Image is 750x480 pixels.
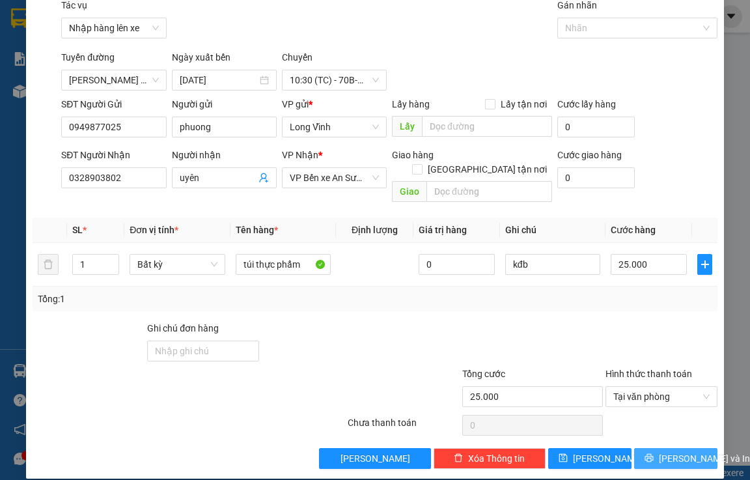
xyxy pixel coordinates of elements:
span: [PERSON_NAME] [573,451,643,466]
span: 09:40:47 [DATE] [29,94,79,102]
label: Ghi chú đơn hàng [147,323,219,333]
span: Xóa Thông tin [468,451,525,466]
input: 15/08/2025 [180,73,257,87]
span: Bến xe [GEOGRAPHIC_DATA] [103,21,175,37]
button: deleteXóa Thông tin [434,448,546,469]
div: Tổng: 1 [38,292,290,306]
button: save[PERSON_NAME] [548,448,632,469]
label: Cước giao hàng [557,150,622,160]
span: Định lượng [352,225,398,235]
span: VP Nhận [282,150,318,160]
div: Người gửi [172,97,277,111]
span: Giá trị hàng [419,225,467,235]
label: Hình thức thanh toán [605,369,692,379]
span: Lấy [392,116,422,137]
span: VPLV1508250001 [65,83,135,92]
button: plus [697,254,712,275]
span: Tên hàng [236,225,278,235]
div: SĐT Người Nhận [61,148,166,162]
span: [PERSON_NAME]: [4,84,135,92]
span: Giao hàng [392,150,434,160]
span: Đơn vị tính [130,225,178,235]
input: Cước giao hàng [557,167,635,188]
span: In ngày: [4,94,79,102]
div: Chuyến [282,50,387,70]
span: Cước hàng [611,225,656,235]
span: ----------------------------------------- [35,70,160,81]
span: Bất kỳ [137,255,217,274]
th: Ghi chú [500,218,606,243]
input: Cước lấy hàng [557,117,635,137]
button: [PERSON_NAME] [319,448,431,469]
div: SĐT Người Gửi [61,97,166,111]
span: [PERSON_NAME] và In [659,451,750,466]
span: [GEOGRAPHIC_DATA] tận nơi [423,162,552,176]
input: VD: Bàn, Ghế [236,254,331,275]
input: Ghi Chú [505,254,601,275]
div: Chưa thanh toán [346,416,461,438]
span: SL [72,225,83,235]
span: [PERSON_NAME] [340,451,410,466]
button: delete [38,254,59,275]
img: logo [5,8,62,65]
button: printer[PERSON_NAME] và In [634,448,717,469]
span: Lấy tận nơi [495,97,552,111]
div: Ngày xuất bến [172,50,277,70]
input: Dọc đường [422,116,552,137]
span: plus [698,259,711,270]
span: Nhập hàng lên xe [69,18,158,38]
span: Hotline: 19001152 [103,58,160,66]
span: 10:30 (TC) - 70B-020.87 [290,70,379,90]
input: Dọc đường [426,181,552,202]
span: Giao [392,181,426,202]
label: Cước lấy hàng [557,99,616,109]
span: Tổng cước [462,369,505,379]
span: printer [645,453,654,464]
span: save [559,453,568,464]
input: 0 [419,254,495,275]
input: Ghi chú đơn hàng [147,341,259,361]
span: Long Vĩnh [290,117,379,137]
span: user-add [258,173,269,183]
span: 01 Võ Văn Truyện, KP.1, Phường 2 [103,39,179,55]
div: Người nhận [172,148,277,162]
div: Tuyến đường [61,50,166,70]
span: Tại văn phòng [613,387,710,406]
strong: ĐỒNG PHƯỚC [103,7,178,18]
div: VP gửi [282,97,387,111]
span: VP Bến xe An Sương [290,168,379,188]
span: Lấy hàng [392,99,430,109]
span: Châu Thành - An Sương [69,70,158,90]
span: delete [454,453,463,464]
